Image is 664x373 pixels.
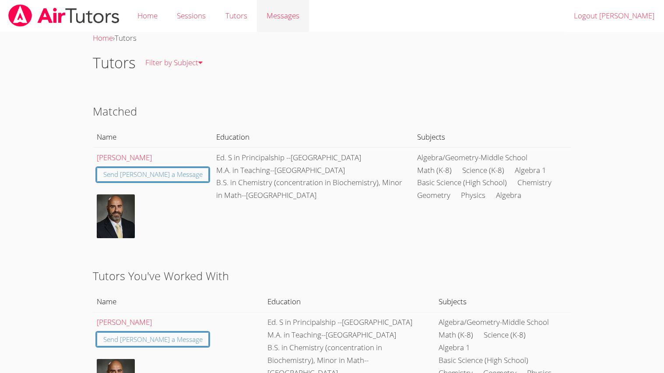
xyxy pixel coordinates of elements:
[267,11,299,21] span: Messages
[136,47,212,79] a: Filter by Subject
[93,103,571,120] h2: Matched
[496,189,521,202] li: Algebra
[484,329,526,341] li: Science (K-8)
[93,267,571,284] h2: Tutors You've Worked With
[97,317,152,327] a: [PERSON_NAME]
[417,151,527,164] li: Algebra/Geometry-Middle School
[439,329,473,341] li: Math (K-8)
[417,176,507,189] li: Basic Science (High School)
[97,168,209,182] a: Send [PERSON_NAME] a Message
[515,164,546,177] li: Algebra 1
[115,33,137,43] span: Tutors
[97,332,209,347] a: Send [PERSON_NAME] a Message
[417,189,450,202] li: Geometry
[439,354,528,367] li: Basic Science (High School)
[93,32,571,45] div: ›
[435,292,571,312] th: Subjects
[439,316,549,329] li: Algebra/Geometry-Middle School
[7,4,120,27] img: airtutors_banner-c4298cdbf04f3fff15de1276eac7730deb9818008684d7c2e4769d2f7ddbe033.png
[517,176,552,189] li: Chemistry
[97,194,135,238] img: avatar.png
[97,152,152,162] a: [PERSON_NAME]
[93,292,264,312] th: Name
[264,292,435,312] th: Education
[417,164,452,177] li: Math (K-8)
[414,127,571,147] th: Subjects
[93,52,136,74] h1: Tutors
[439,341,470,354] li: Algebra 1
[461,189,485,202] li: Physics
[93,33,113,43] a: Home
[213,147,414,246] td: Ed. S in Principalship --[GEOGRAPHIC_DATA] M.A. in Teaching--[GEOGRAPHIC_DATA] B.S. in Chemistry ...
[213,127,414,147] th: Education
[93,127,213,147] th: Name
[462,164,504,177] li: Science (K-8)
